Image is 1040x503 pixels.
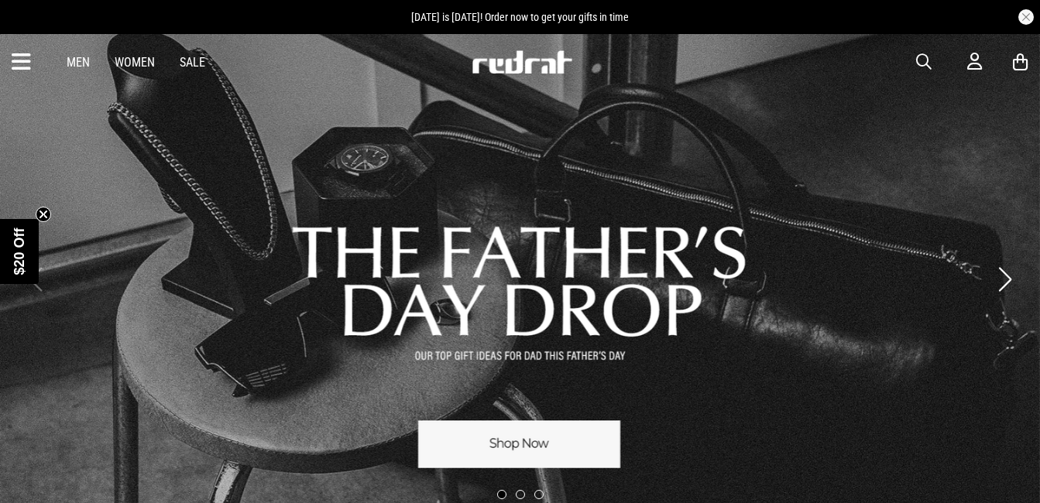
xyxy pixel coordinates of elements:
a: Men [67,55,90,70]
span: [DATE] is [DATE]! Order now to get your gifts in time [411,11,629,23]
button: Close teaser [36,207,51,222]
button: Next slide [994,262,1015,296]
img: Redrat logo [471,50,573,74]
a: Women [115,55,155,70]
span: $20 Off [12,228,27,275]
a: Sale [180,55,205,70]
